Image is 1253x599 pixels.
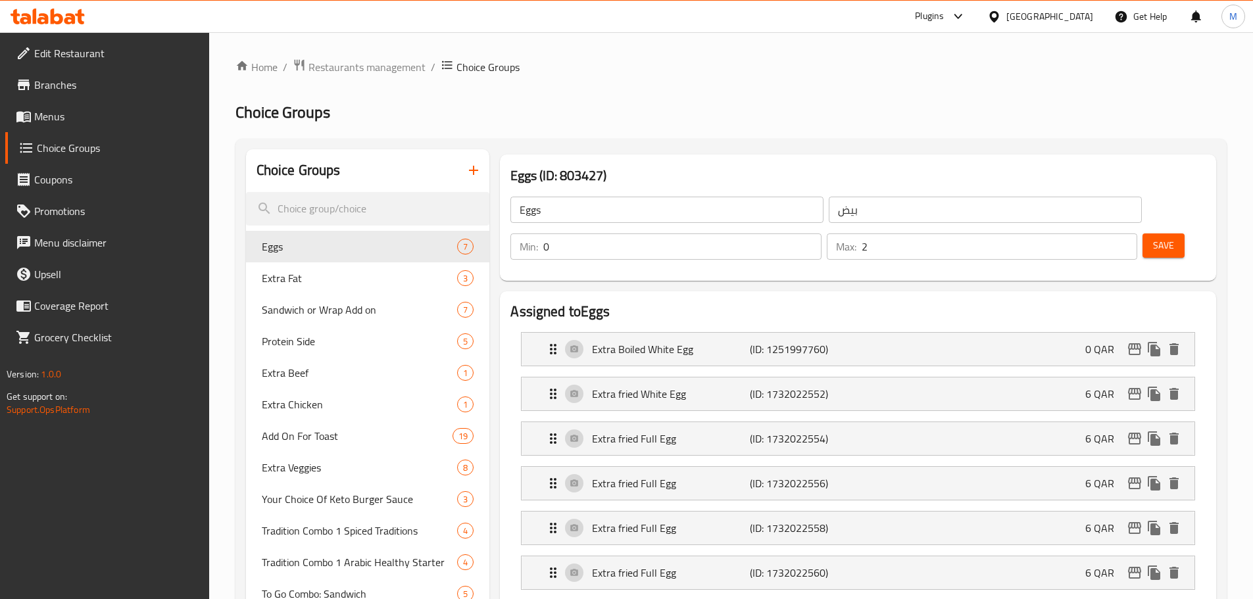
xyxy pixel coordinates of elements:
[457,239,474,254] div: Choices
[5,101,209,132] a: Menus
[457,396,474,412] div: Choices
[1144,518,1164,538] button: duplicate
[1164,429,1184,448] button: delete
[522,556,1194,589] div: Expand
[458,398,473,411] span: 1
[262,554,458,570] span: Tradition Combo 1 Arabic Healthy Starter
[1164,384,1184,404] button: delete
[457,554,474,570] div: Choices
[283,59,287,75] li: /
[5,258,209,290] a: Upsell
[457,302,474,318] div: Choices
[1006,9,1093,24] div: [GEOGRAPHIC_DATA]
[34,298,199,314] span: Coverage Report
[1153,237,1174,254] span: Save
[262,396,458,412] span: Extra Chicken
[5,37,209,69] a: Edit Restaurant
[246,262,490,294] div: Extra Fat3
[510,371,1206,416] li: Expand
[457,333,474,349] div: Choices
[522,467,1194,500] div: Expand
[592,565,749,581] p: Extra fried Full Egg
[1144,563,1164,583] button: duplicate
[510,461,1206,506] li: Expand
[458,304,473,316] span: 7
[592,386,749,402] p: Extra fried White Egg
[457,491,474,507] div: Choices
[750,565,855,581] p: (ID: 1732022560)
[257,160,341,180] h2: Choice Groups
[1085,475,1125,491] p: 6 QAR
[510,416,1206,461] li: Expand
[431,59,435,75] li: /
[750,386,855,402] p: (ID: 1732022552)
[262,491,458,507] span: Your Choice Of Keto Burger Sauce
[1144,339,1164,359] button: duplicate
[37,140,199,156] span: Choice Groups
[453,428,474,444] div: Choices
[246,325,490,357] div: Protein Side5
[1125,473,1144,493] button: edit
[458,493,473,506] span: 3
[1085,341,1125,357] p: 0 QAR
[34,172,199,187] span: Coupons
[750,341,855,357] p: (ID: 1251997760)
[915,9,944,24] div: Plugins
[458,335,473,348] span: 5
[246,357,490,389] div: Extra Beef1
[7,366,39,383] span: Version:
[1144,384,1164,404] button: duplicate
[458,525,473,537] span: 4
[1125,563,1144,583] button: edit
[457,270,474,286] div: Choices
[1125,384,1144,404] button: edit
[262,302,458,318] span: Sandwich or Wrap Add on
[1164,563,1184,583] button: delete
[1164,473,1184,493] button: delete
[592,341,749,357] p: Extra Boiled White Egg
[1085,520,1125,536] p: 6 QAR
[457,523,474,539] div: Choices
[456,59,520,75] span: Choice Groups
[5,195,209,227] a: Promotions
[262,239,458,254] span: Eggs
[41,366,61,383] span: 1.0.0
[262,428,453,444] span: Add On For Toast
[5,164,209,195] a: Coupons
[308,59,426,75] span: Restaurants management
[34,45,199,61] span: Edit Restaurant
[1085,386,1125,402] p: 6 QAR
[246,515,490,546] div: Tradition Combo 1 Spiced Traditions4
[522,422,1194,455] div: Expand
[592,431,749,446] p: Extra fried Full Egg
[5,322,209,353] a: Grocery Checklist
[246,389,490,420] div: Extra Chicken1
[750,520,855,536] p: (ID: 1732022558)
[510,550,1206,595] li: Expand
[5,227,209,258] a: Menu disclaimer
[1125,429,1144,448] button: edit
[592,520,749,536] p: Extra fried Full Egg
[34,266,199,282] span: Upsell
[1144,429,1164,448] button: duplicate
[262,333,458,349] span: Protein Side
[235,97,330,127] span: Choice Groups
[520,239,538,254] p: Min:
[235,59,278,75] a: Home
[1229,9,1237,24] span: M
[246,192,490,226] input: search
[457,365,474,381] div: Choices
[34,77,199,93] span: Branches
[510,302,1206,322] h2: Assigned to Eggs
[5,69,209,101] a: Branches
[1164,339,1184,359] button: delete
[34,108,199,124] span: Menus
[750,431,855,446] p: (ID: 1732022554)
[34,329,199,345] span: Grocery Checklist
[262,460,458,475] span: Extra Veggies
[1142,233,1185,258] button: Save
[457,460,474,475] div: Choices
[262,523,458,539] span: Tradition Combo 1 Spiced Traditions
[5,132,209,164] a: Choice Groups
[1144,473,1164,493] button: duplicate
